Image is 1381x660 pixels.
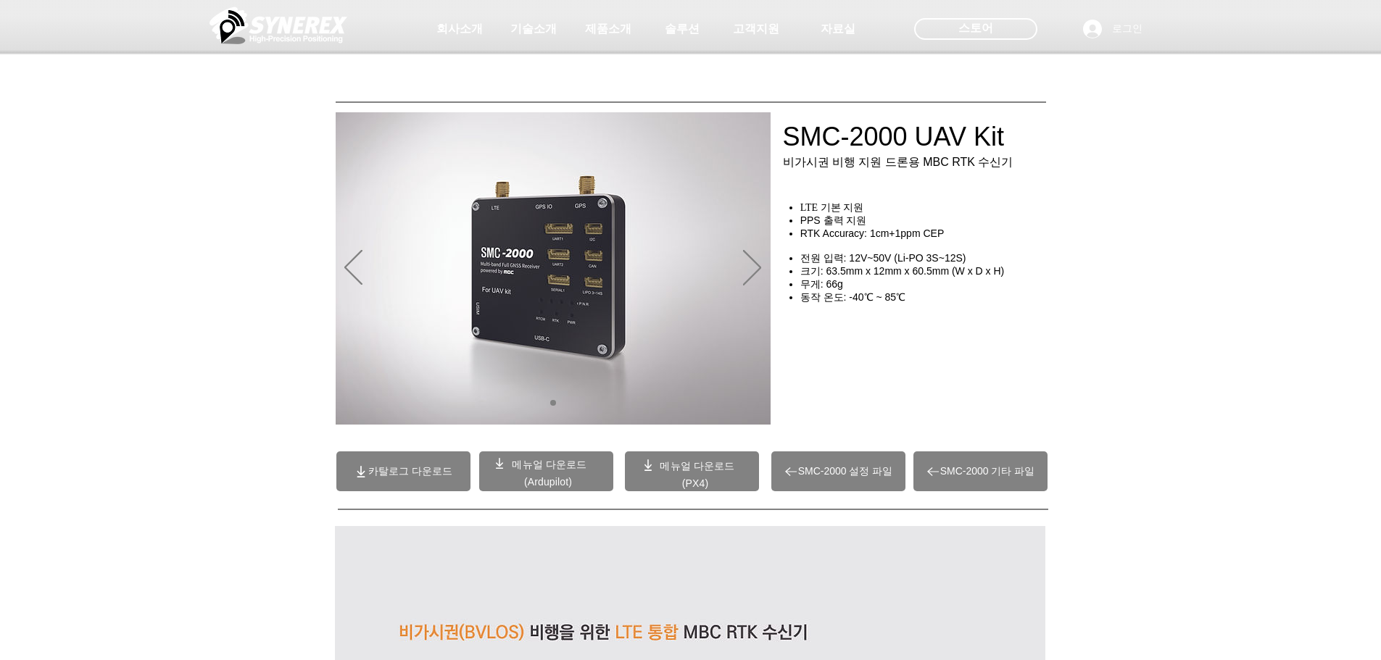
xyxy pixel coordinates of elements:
span: SMC-2000 기타 파일 [940,465,1035,478]
img: 씨너렉스_White_simbol_대지 1.png [210,4,347,47]
button: 다음 [743,250,761,288]
a: 제품소개 [572,14,644,43]
a: 자료실 [802,14,874,43]
span: 로그인 [1107,22,1148,36]
span: 카탈로그 다운로드 [368,465,452,478]
span: RTK Accuracy: 1cm+1ppm CEP [800,227,945,239]
div: 슬라이드쇼 [336,112,771,425]
span: 스토어 [958,20,993,36]
span: 무게: 66g [800,278,843,290]
span: 회사소개 [436,22,483,37]
a: 01 [550,400,556,406]
span: 기술소개 [510,22,557,37]
button: 로그인 [1073,15,1153,43]
div: 스토어 [914,18,1037,40]
a: 기술소개 [497,14,570,43]
a: 메뉴얼 다운로드 [660,460,734,472]
span: 전원 입력: 12V~50V (Li-PO 3S~12S) [800,252,966,264]
button: 이전 [344,250,362,288]
a: (PX4) [682,477,709,489]
nav: 슬라이드 [544,400,561,406]
span: 자료실 [821,22,855,37]
span: 동작 온도: -40℃ ~ 85℃ [800,291,905,303]
a: 솔루션 [646,14,718,43]
a: 카탈로그 다운로드 [336,451,470,491]
a: SMC-2000 기타 파일 [913,451,1048,491]
a: 고객지원 [720,14,792,43]
span: 크기: 63.5mm x 12mm x 60.5mm (W x D x H) [800,265,1005,277]
iframe: Wix Chat [1214,598,1381,660]
img: SMC2000.jpg [336,112,771,425]
span: 제품소개 [585,22,631,37]
a: 회사소개 [423,14,496,43]
a: SMC-2000 설정 파일 [771,451,905,491]
a: (Ardupilot) [524,476,572,488]
a: 메뉴얼 다운로드 [512,459,586,470]
span: 고객지원 [733,22,779,37]
span: SMC-2000 설정 파일 [798,465,893,478]
span: 솔루션 [665,22,700,37]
